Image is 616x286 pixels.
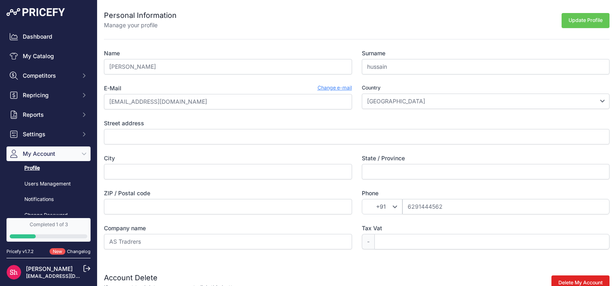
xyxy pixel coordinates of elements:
label: Country [362,84,610,92]
a: Dashboard [6,29,91,44]
span: Repricing [23,91,76,99]
div: Completed 1 of 3 [10,221,87,228]
a: Changelog [67,249,91,254]
a: Users Management [6,177,91,191]
button: My Account [6,146,91,161]
div: Pricefy v1.7.2 [6,248,34,255]
button: Reports [6,107,91,122]
button: Repricing [6,88,91,103]
span: New [50,248,65,255]
a: [PERSON_NAME] [26,265,73,272]
label: City [104,154,352,162]
a: [EMAIL_ADDRESS][DOMAIN_NAME] [26,273,111,279]
label: Phone [362,189,610,197]
h2: Personal Information [104,10,177,21]
span: Tax Vat [362,225,382,231]
label: State / Province [362,154,610,162]
p: Manage your profile [104,21,177,29]
a: Change Password [6,208,91,223]
label: Street address [104,119,610,127]
span: Competitors [23,72,76,80]
label: Name [104,49,352,57]
a: My Catalog [6,49,91,63]
h2: Account Delete [104,272,239,284]
label: Company name [104,224,352,232]
span: My Account [23,150,76,158]
label: Surname [362,49,610,57]
button: Settings [6,127,91,142]
button: Update Profile [562,13,610,28]
a: Completed 1 of 3 [6,218,91,242]
img: Pricefy Logo [6,8,65,16]
button: Competitors [6,68,91,83]
span: Settings [23,130,76,138]
a: Notifications [6,192,91,207]
a: Change e-mail [318,84,352,92]
label: ZIP / Postal code [104,189,352,197]
a: Profile [6,161,91,175]
span: Reports [23,111,76,119]
span: - [362,234,374,249]
label: E-Mail [104,84,121,92]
